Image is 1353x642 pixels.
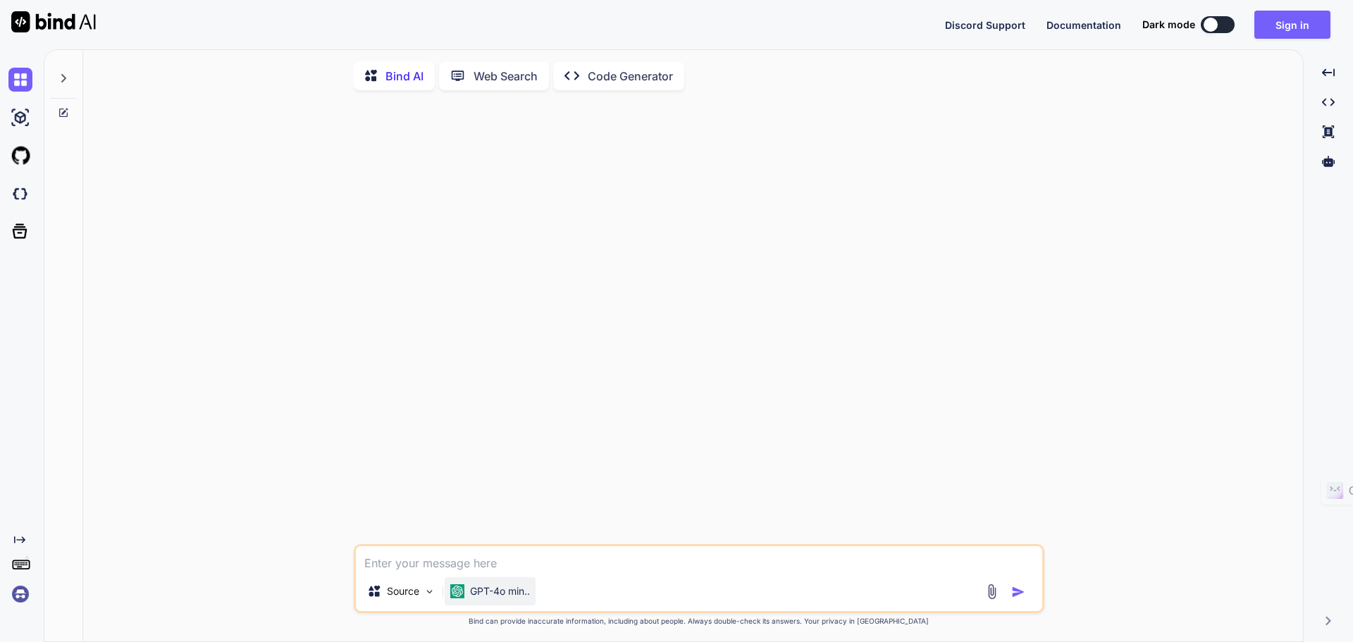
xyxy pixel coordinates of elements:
img: icon [1011,585,1025,599]
img: attachment [984,584,1000,600]
button: Documentation [1046,18,1121,32]
img: Bind AI [11,11,96,32]
p: GPT-4o min.. [470,584,530,598]
span: Documentation [1046,19,1121,31]
button: Discord Support [945,18,1025,32]
img: chat [8,68,32,92]
p: Source [387,584,419,598]
img: ai-studio [8,106,32,130]
span: Discord Support [945,19,1025,31]
img: Pick Models [424,586,435,598]
p: Web Search [474,68,538,85]
span: Dark mode [1142,18,1195,32]
img: GPT-4o mini [450,584,464,598]
img: githubLight [8,144,32,168]
p: Code Generator [588,68,673,85]
p: Bind can provide inaccurate information, including about people. Always double-check its answers.... [354,616,1044,626]
button: Sign in [1254,11,1330,39]
p: Bind AI [385,68,424,85]
img: signin [8,582,32,606]
img: darkCloudIdeIcon [8,182,32,206]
